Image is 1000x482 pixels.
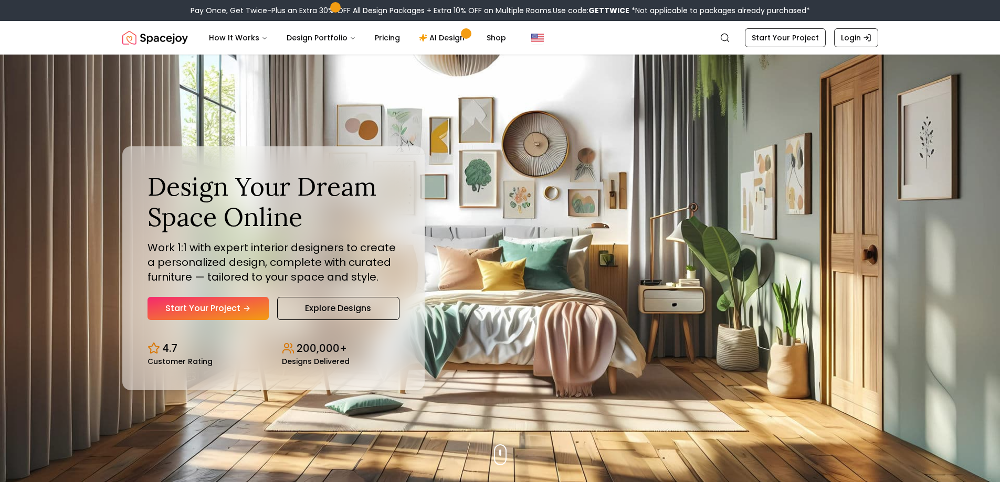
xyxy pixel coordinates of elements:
[629,5,810,16] span: *Not applicable to packages already purchased*
[588,5,629,16] b: GETTWICE
[282,358,350,365] small: Designs Delivered
[122,21,878,55] nav: Global
[277,297,399,320] a: Explore Designs
[122,27,188,48] a: Spacejoy
[745,28,826,47] a: Start Your Project
[201,27,276,48] button: How It Works
[148,240,399,284] p: Work 1:1 with expert interior designers to create a personalized design, complete with curated fu...
[148,297,269,320] a: Start Your Project
[553,5,629,16] span: Use code:
[531,31,544,44] img: United States
[410,27,476,48] a: AI Design
[201,27,514,48] nav: Main
[122,27,188,48] img: Spacejoy Logo
[478,27,514,48] a: Shop
[162,341,177,356] p: 4.7
[191,5,810,16] div: Pay Once, Get Twice-Plus an Extra 30% OFF All Design Packages + Extra 10% OFF on Multiple Rooms.
[297,341,347,356] p: 200,000+
[148,358,213,365] small: Customer Rating
[148,172,399,232] h1: Design Your Dream Space Online
[366,27,408,48] a: Pricing
[834,28,878,47] a: Login
[148,333,399,365] div: Design stats
[278,27,364,48] button: Design Portfolio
